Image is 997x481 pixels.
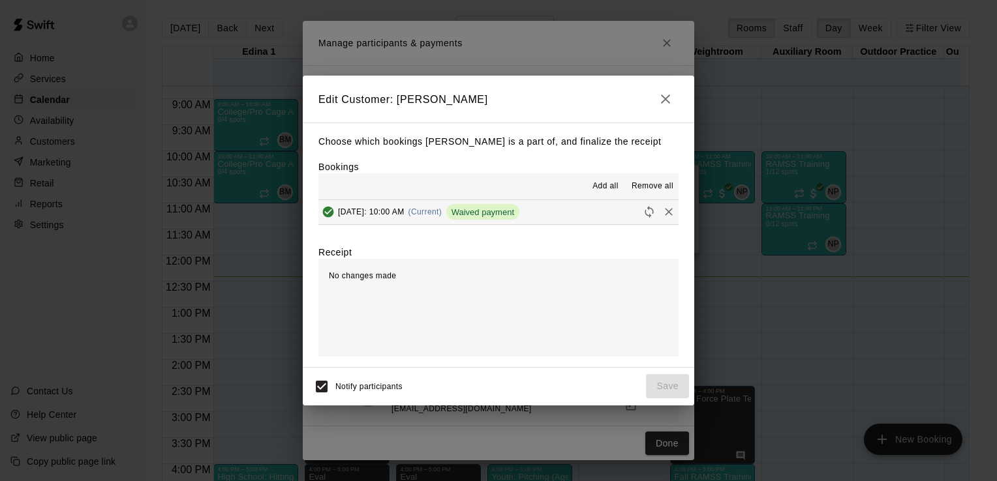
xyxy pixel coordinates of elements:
span: (Current) [408,207,442,216]
p: Choose which bookings [PERSON_NAME] is a part of, and finalize the receipt [318,134,679,150]
span: Add all [592,180,619,193]
button: Added & Paid[DATE]: 10:00 AM(Current)Waived paymentRescheduleRemove [318,200,679,224]
span: No changes made [329,271,396,280]
button: Added & Paid [318,202,338,222]
label: Receipt [318,246,352,259]
span: [DATE]: 10:00 AM [338,207,405,216]
label: Bookings [318,162,359,172]
h2: Edit Customer: [PERSON_NAME] [303,76,694,123]
span: Waived payment [446,207,519,217]
span: Reschedule [639,207,659,216]
button: Remove all [626,176,679,197]
span: Notify participants [335,382,403,391]
span: Remove all [632,180,673,193]
span: Remove [659,207,679,216]
button: Add all [585,176,626,197]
